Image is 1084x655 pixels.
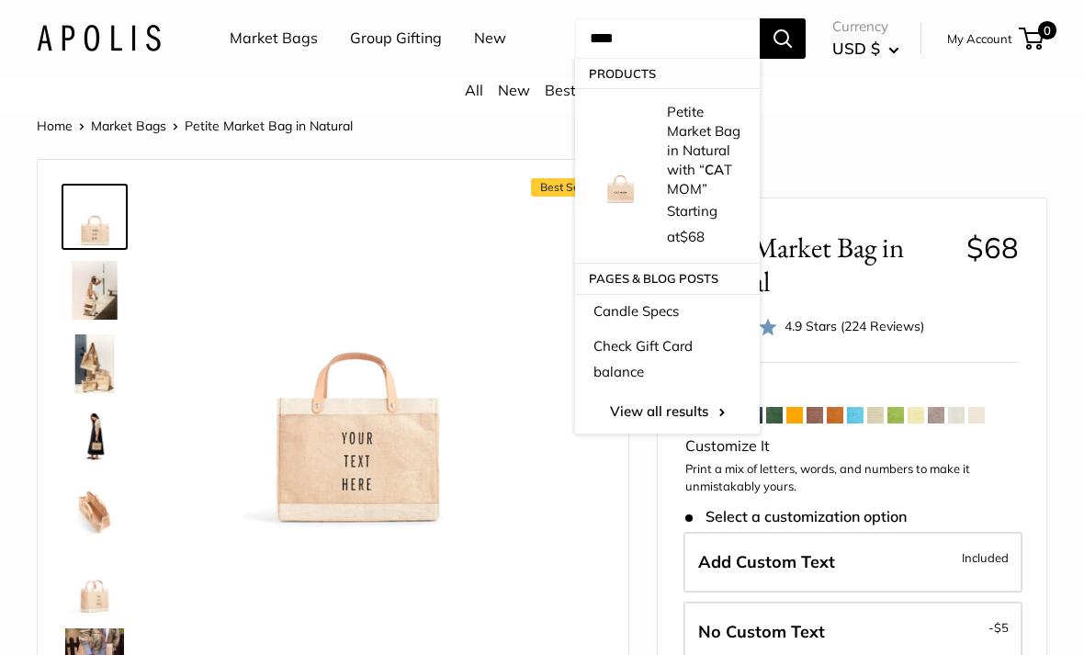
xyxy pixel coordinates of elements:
span: $68 [680,228,705,245]
div: 4.9 Stars (224 Reviews) [685,313,924,340]
input: Search... [575,18,760,59]
strong: CA [705,161,724,178]
a: Petite Market Bag in Natural with “CAT MOM” Petite Market Bag in Natural with “CAT MOM” Starting ... [575,88,760,264]
nav: Breadcrumb [37,114,353,138]
a: Petite Market Bag in Natural [62,551,128,617]
span: $5 [994,620,1009,635]
span: No Custom Text [698,621,825,642]
p: Petite Market Bag in Natural with “ T MOM” [667,102,741,198]
a: Bestsellers [545,81,620,99]
a: Petite Market Bag in Natural [62,404,128,470]
a: My Account [947,28,1012,50]
span: 0 [1038,21,1056,40]
a: View all results [575,390,760,434]
a: New [498,81,530,99]
span: Petite Market Bag in Natural [685,231,953,299]
img: Petite Market Bag in Natural [65,187,124,246]
img: Petite Market Bag in Natural with “CAT MOM” [593,149,649,204]
img: description_Effortless style that elevates every moment [65,261,124,320]
a: All [465,81,483,99]
label: Add Custom Text [683,532,1022,593]
span: - [988,616,1009,638]
a: Check Gift Card balance [575,329,760,390]
div: Customize It [685,433,1019,460]
span: Currency [832,14,899,40]
span: $68 [966,230,1019,265]
a: New [474,25,506,52]
a: description_Effortless style that elevates every moment [62,257,128,323]
a: Market Bags [91,118,166,134]
a: Market Bags [230,25,318,52]
p: Pages & Blog posts [575,264,760,293]
p: Products [575,59,760,88]
button: USD $ [832,34,899,63]
img: Petite Market Bag in Natural [185,187,526,529]
img: Petite Market Bag in Natural [65,555,124,614]
span: Add Custom Text [698,551,835,572]
img: description_The Original Market bag in its 4 native styles [65,334,124,393]
img: description_Spacious inner area with room for everything. [65,481,124,540]
img: Petite Market Bag in Natural [65,408,124,467]
button: Search [760,18,806,59]
a: Petite Market Bag in Natural [62,184,128,250]
span: Select a customization option [685,508,907,525]
p: Print a mix of letters, words, and numbers to make it unmistakably yours. [685,460,1019,496]
span: Included [962,547,1009,569]
a: Candle Specs [575,294,760,329]
a: description_Spacious inner area with room for everything. [62,478,128,544]
a: description_The Original Market bag in its 4 native styles [62,331,128,397]
span: Best Seller [531,178,605,197]
a: Home [37,118,73,134]
span: Starting at [667,202,717,245]
div: Your Color [685,378,1019,405]
img: Apolis [37,25,161,51]
span: USD $ [832,39,880,58]
span: Petite Market Bag in Natural [185,118,353,134]
a: 0 [1021,28,1044,50]
a: Group Gifting [350,25,442,52]
div: 4.9 Stars (224 Reviews) [785,316,924,336]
